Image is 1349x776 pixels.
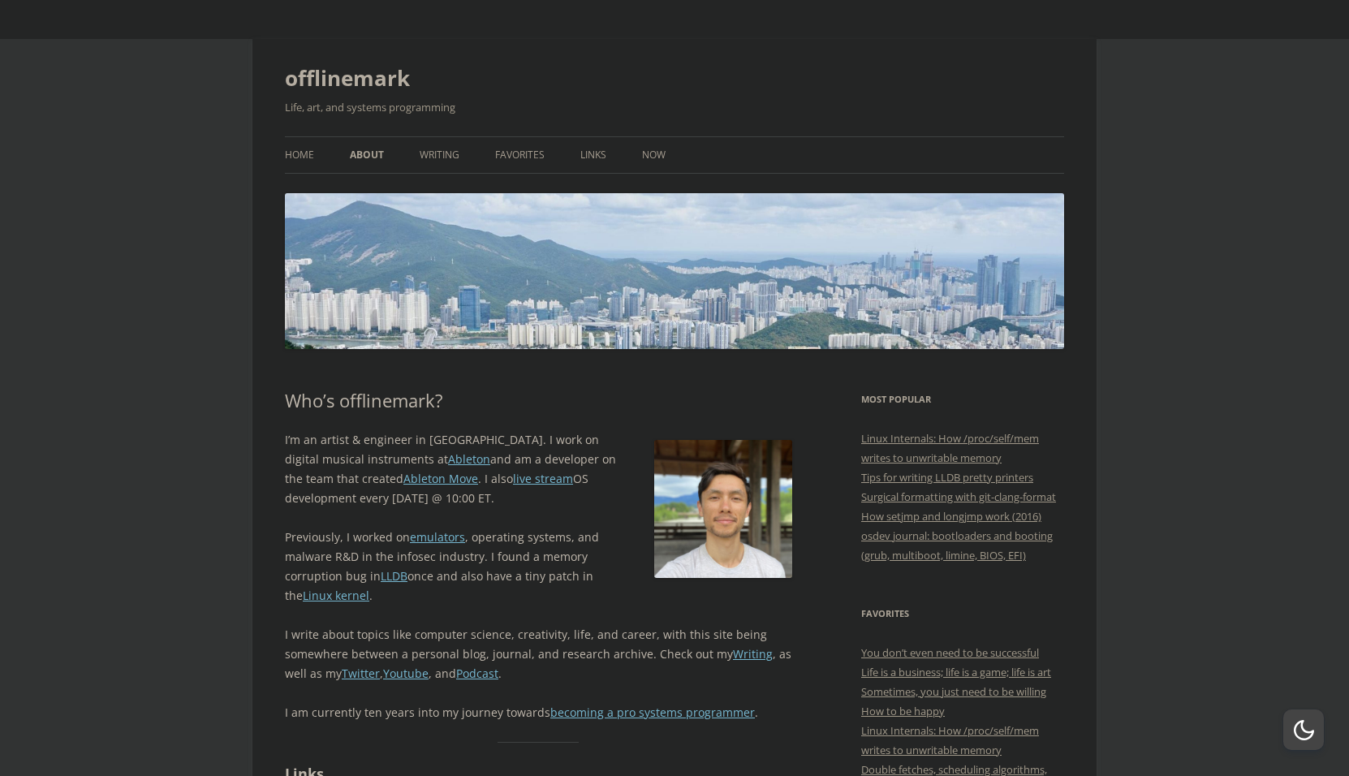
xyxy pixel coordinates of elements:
a: Linux Internals: How /proc/self/mem writes to unwritable memory [861,431,1039,465]
p: I am currently ten years into my journey towards . [285,703,792,722]
p: I write about topics like computer science, creativity, life, and career, with this site being so... [285,625,792,683]
a: Home [285,137,314,173]
a: Surgical formatting with git-clang-format [861,489,1056,504]
a: Writing [420,137,459,173]
a: offlinemark [285,58,410,97]
a: becoming a pro systems programmer [550,705,755,720]
a: Now [642,137,666,173]
a: Podcast [456,666,498,681]
a: Ableton [448,451,490,467]
a: How setjmp and longjmp work (2016) [861,509,1041,524]
a: Favorites [495,137,545,173]
a: How to be happy [861,704,945,718]
a: Linux Internals: How /proc/self/mem writes to unwritable memory [861,723,1039,757]
a: Twitter [342,666,380,681]
a: Ableton Move [403,471,478,486]
a: live stream [513,471,573,486]
img: offlinemark [285,193,1064,348]
p: Previously, I worked on , operating systems, and malware R&D in the infosec industry. I found a m... [285,528,792,606]
a: Writing [733,646,773,662]
a: Sometimes, you just need to be willing [861,684,1046,699]
a: osdev journal: bootloaders and booting (grub, multiboot, limine, BIOS, EFI) [861,528,1053,563]
p: I’m an artist & engineer in [GEOGRAPHIC_DATA]. I work on digital musical instruments at and am a ... [285,430,792,508]
a: LLDB [381,568,407,584]
a: emulators [410,529,465,545]
a: Life is a business; life is a game; life is art [861,665,1051,679]
a: Tips for writing LLDB pretty printers [861,470,1033,485]
a: About [350,137,384,173]
h2: Life, art, and systems programming [285,97,1064,117]
h1: Who’s offlinemark? [285,390,792,411]
a: Links [580,137,606,173]
h3: Most Popular [861,390,1064,409]
h3: Favorites [861,604,1064,623]
a: Youtube [383,666,429,681]
a: You don’t even need to be successful [861,645,1039,660]
a: Linux kernel [303,588,369,603]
